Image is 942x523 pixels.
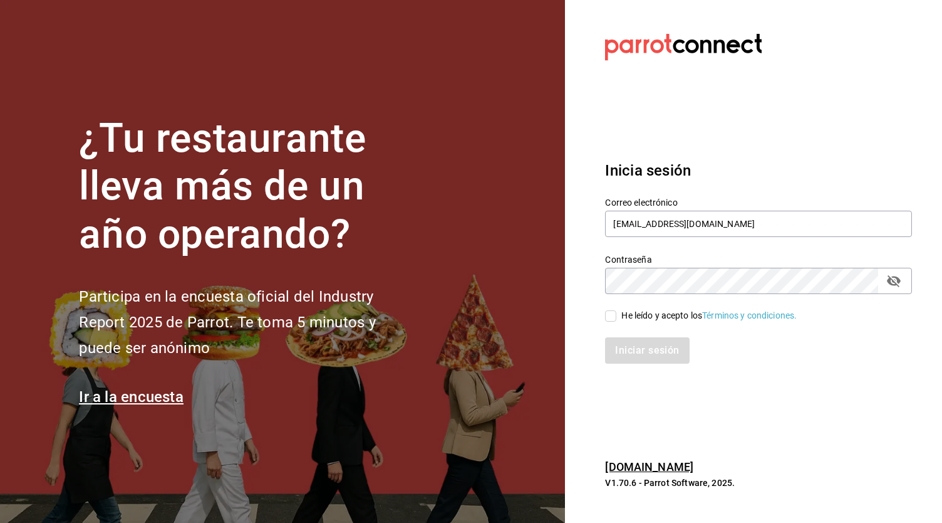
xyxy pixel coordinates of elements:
[605,211,912,237] input: Ingresa tu correo electrónico
[79,115,417,259] h1: ¿Tu restaurante lleva más de un año operando?
[605,159,912,182] h3: Inicia sesión
[605,477,912,489] p: V1.70.6 - Parrot Software, 2025.
[702,310,797,320] a: Términos y condiciones.
[883,270,904,292] button: passwordField
[605,460,693,473] a: [DOMAIN_NAME]
[605,198,912,206] label: Correo electrónico
[79,284,417,361] h2: Participa en la encuesta oficial del Industry Report 2025 de Parrot. Te toma 5 minutos y puede se...
[605,255,912,263] label: Contraseña
[79,388,184,406] a: Ir a la encuesta
[621,309,797,322] div: He leído y acepto los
